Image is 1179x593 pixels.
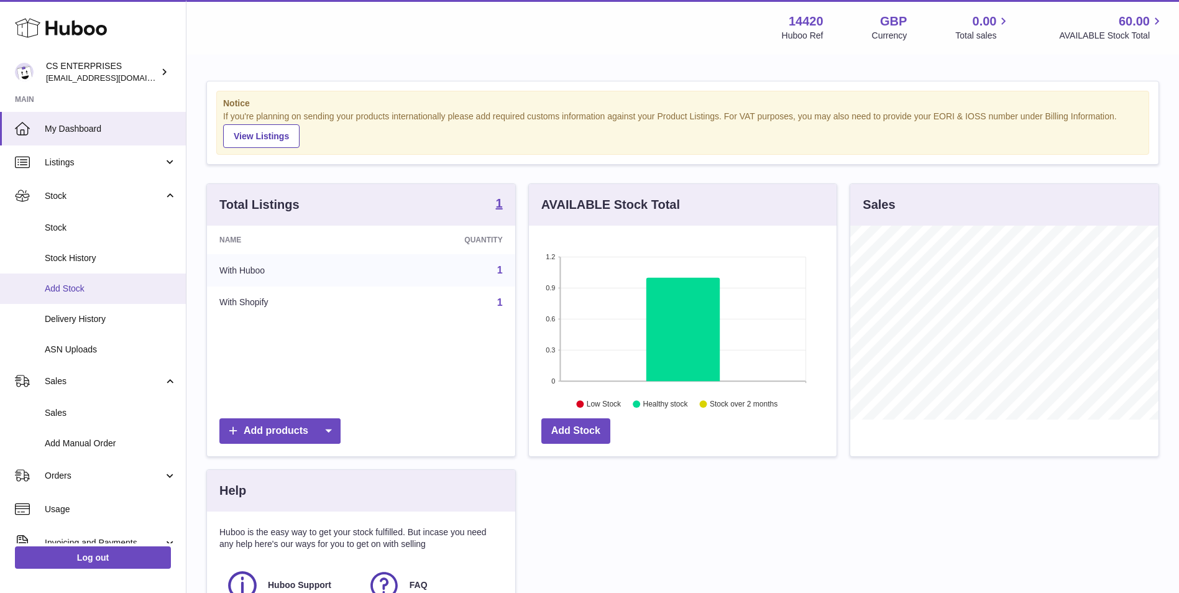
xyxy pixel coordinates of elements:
[497,297,503,308] a: 1
[541,418,610,444] a: Add Stock
[45,157,163,168] span: Listings
[373,226,515,254] th: Quantity
[45,222,177,234] span: Stock
[710,400,778,408] text: Stock over 2 months
[410,579,428,591] span: FAQ
[973,13,997,30] span: 0.00
[45,123,177,135] span: My Dashboard
[789,13,823,30] strong: 14420
[15,63,34,81] img: internalAdmin-14420@internal.huboo.com
[219,526,503,550] p: Huboo is the easy way to get your stock fulfilled. But incase you need any help here's our ways f...
[45,537,163,549] span: Invoicing and Payments
[872,30,907,42] div: Currency
[45,470,163,482] span: Orders
[46,60,158,84] div: CS ENTERPRISES
[45,375,163,387] span: Sales
[45,190,163,202] span: Stock
[782,30,823,42] div: Huboo Ref
[546,284,555,292] text: 0.9
[496,197,503,209] strong: 1
[45,283,177,295] span: Add Stock
[219,418,341,444] a: Add products
[880,13,907,30] strong: GBP
[546,315,555,323] text: 0.6
[45,344,177,356] span: ASN Uploads
[587,400,622,408] text: Low Stock
[551,377,555,385] text: 0
[207,254,373,287] td: With Huboo
[955,13,1011,42] a: 0.00 Total sales
[643,400,688,408] text: Healthy stock
[45,407,177,419] span: Sales
[1059,30,1164,42] span: AVAILABLE Stock Total
[45,438,177,449] span: Add Manual Order
[223,111,1142,148] div: If you're planning on sending your products internationally please add required customs informati...
[45,313,177,325] span: Delivery History
[223,124,300,148] a: View Listings
[496,197,503,212] a: 1
[955,30,1011,42] span: Total sales
[46,73,183,83] span: [EMAIL_ADDRESS][DOMAIN_NAME]
[541,196,680,213] h3: AVAILABLE Stock Total
[219,482,246,499] h3: Help
[546,346,555,354] text: 0.3
[546,253,555,260] text: 1.2
[497,265,503,275] a: 1
[207,287,373,319] td: With Shopify
[15,546,171,569] a: Log out
[45,252,177,264] span: Stock History
[207,226,373,254] th: Name
[863,196,895,213] h3: Sales
[219,196,300,213] h3: Total Listings
[1059,13,1164,42] a: 60.00 AVAILABLE Stock Total
[45,503,177,515] span: Usage
[1119,13,1150,30] span: 60.00
[268,579,331,591] span: Huboo Support
[223,98,1142,109] strong: Notice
